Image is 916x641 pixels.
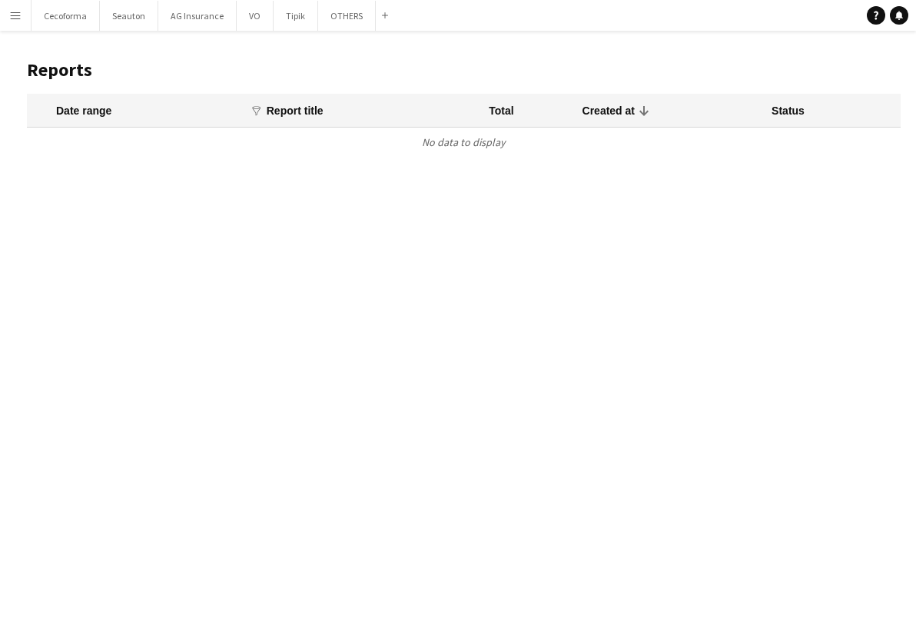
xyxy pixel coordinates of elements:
[274,1,318,31] button: Tipik
[32,1,100,31] button: Cecoforma
[237,1,274,31] button: VO
[582,104,649,118] div: Created at
[318,1,376,31] button: OTHERS
[772,104,805,118] div: Status
[489,104,513,118] div: Total
[27,135,901,149] div: No data to display
[27,58,901,81] h1: Reports
[56,104,111,118] div: Date range
[100,1,158,31] button: Seauton
[267,104,337,118] div: Report title
[582,104,635,118] div: Created at
[158,1,237,31] button: AG Insurance
[267,104,324,118] div: Report title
